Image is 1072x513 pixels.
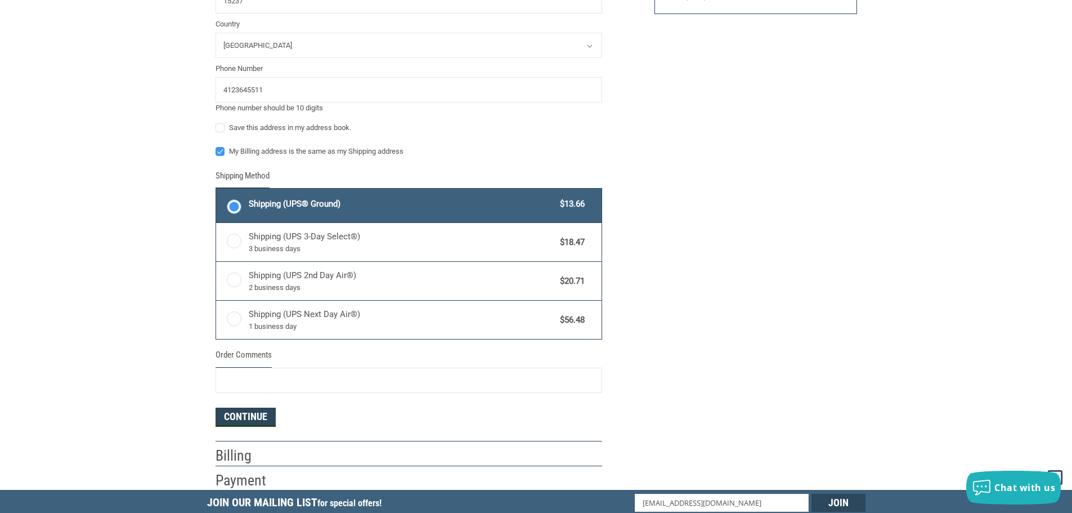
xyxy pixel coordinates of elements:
[216,147,602,156] label: My Billing address is the same as my Shipping address
[216,471,281,490] h2: Payment
[216,123,602,132] label: Save this address in my address book.
[216,102,602,114] div: Phone number should be 10 digits
[966,471,1061,505] button: Chat with us
[249,243,555,255] span: 3 business days
[555,275,585,288] span: $20.71
[555,314,585,327] span: $56.48
[317,498,382,508] span: for special offers!
[249,308,555,332] span: Shipping (UPS Next Day Air®)
[635,494,809,512] input: Email
[216,447,281,465] h2: Billing
[216,169,270,188] legend: Shipping Method
[249,282,555,293] span: 2 business days
[216,19,602,30] label: Country
[249,321,555,332] span: 1 business day
[555,198,585,211] span: $13.66
[216,63,602,74] label: Phone Number
[216,408,276,427] button: Continue
[249,230,555,254] span: Shipping (UPS 3-Day Select®)
[811,494,865,512] input: Join
[555,236,585,249] span: $18.47
[249,269,555,293] span: Shipping (UPS 2nd Day Air®)
[216,349,272,367] legend: Order Comments
[994,481,1055,494] span: Chat with us
[249,198,555,211] span: Shipping (UPS® Ground)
